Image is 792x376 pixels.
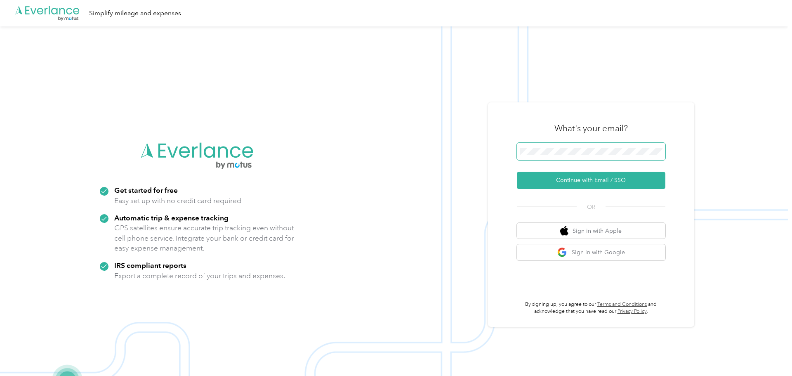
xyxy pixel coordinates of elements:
[517,244,665,260] button: google logoSign in with Google
[114,196,241,206] p: Easy set up with no credit card required
[114,186,178,194] strong: Get started for free
[517,223,665,239] button: apple logoSign in with Apple
[114,213,229,222] strong: Automatic trip & expense tracking
[114,271,285,281] p: Export a complete record of your trips and expenses.
[577,203,606,211] span: OR
[560,226,568,236] img: apple logo
[597,301,647,307] a: Terms and Conditions
[114,261,186,270] strong: IRS compliant reports
[89,8,181,19] div: Simplify mileage and expenses
[517,172,665,189] button: Continue with Email / SSO
[557,247,568,258] img: google logo
[554,123,628,134] h3: What's your email?
[517,301,665,315] p: By signing up, you agree to our and acknowledge that you have read our .
[114,223,295,253] p: GPS satellites ensure accurate trip tracking even without cell phone service. Integrate your bank...
[618,308,647,315] a: Privacy Policy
